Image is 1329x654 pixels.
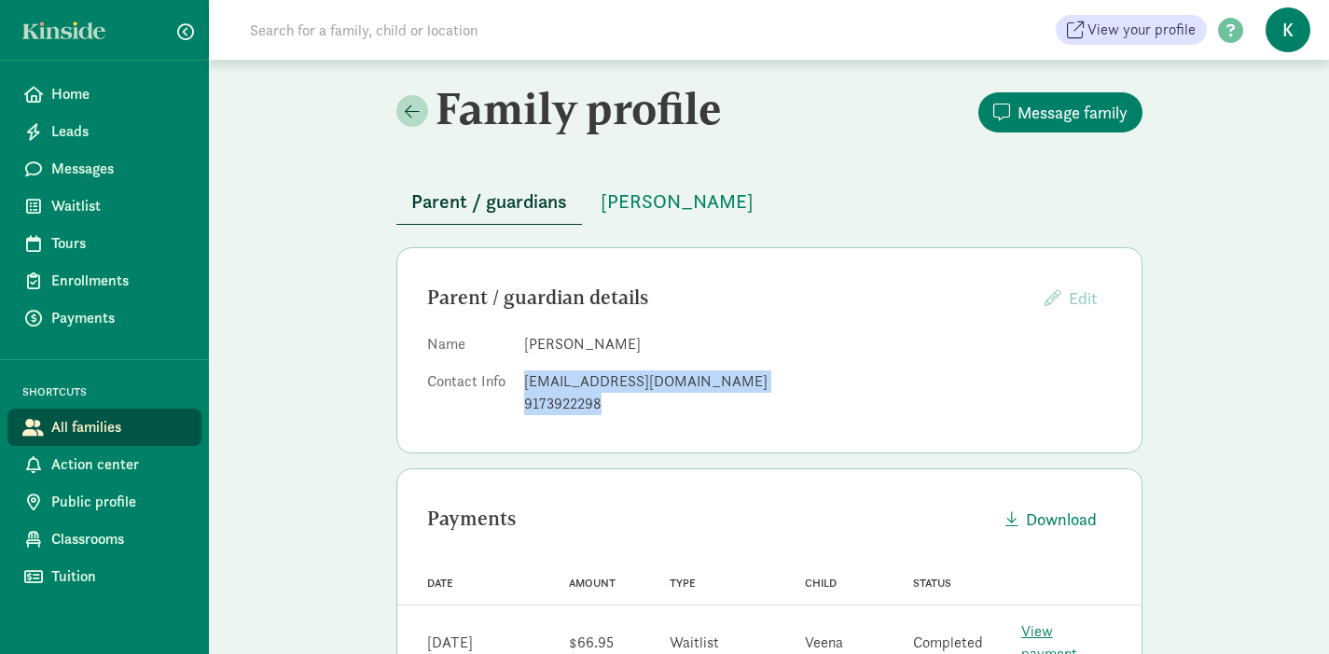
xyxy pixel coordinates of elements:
dd: [PERSON_NAME] [524,333,1112,355]
a: Tuition [7,558,201,595]
dt: Name [427,333,509,363]
span: Type [670,577,696,590]
div: Payments [427,504,990,534]
div: [EMAIL_ADDRESS][DOMAIN_NAME] [524,370,1112,393]
span: Parent / guardians [411,187,567,216]
div: Completed [913,632,983,654]
span: K [1266,7,1310,52]
a: [PERSON_NAME] [586,191,768,213]
a: Tours [7,225,201,262]
a: Classrooms [7,521,201,558]
span: Amount [569,577,616,590]
div: Parent / guardian details [427,283,1030,313]
span: Tuition [51,565,187,588]
button: Edit [1030,278,1112,318]
span: Enrollments [51,270,187,292]
div: 9173922298 [524,393,1112,415]
a: Enrollments [7,262,201,299]
button: Parent / guardians [396,179,582,225]
button: Message family [978,92,1142,132]
button: [PERSON_NAME] [586,179,768,224]
a: Leads [7,113,201,150]
span: Payments [51,307,187,329]
a: Payments [7,299,201,337]
div: [DATE] [427,632,473,654]
span: Messages [51,158,187,180]
span: View your profile [1087,19,1196,41]
div: Veena [805,632,843,654]
iframe: Chat Widget [1236,564,1329,654]
span: Public profile [51,491,187,513]
input: Search for a family, child or location [239,11,762,49]
a: View your profile [1056,15,1207,45]
span: Classrooms [51,528,187,550]
span: Status [913,577,951,590]
dt: Contact Info [427,370,509,423]
div: $66.95 [569,632,614,654]
span: All families [51,416,187,438]
span: Tours [51,232,187,255]
span: Download [1026,507,1097,532]
a: Messages [7,150,201,188]
span: Leads [51,120,187,143]
button: Download [990,499,1112,539]
a: Home [7,76,201,113]
div: Waitlist [670,632,719,654]
h2: Family profile [396,82,766,134]
span: Message family [1018,100,1128,125]
a: Parent / guardians [396,191,582,213]
span: Edit [1069,287,1097,309]
span: Date [427,577,453,590]
a: Waitlist [7,188,201,225]
span: Waitlist [51,195,187,217]
a: Action center [7,446,201,483]
span: Action center [51,453,187,476]
span: Child [805,577,837,590]
span: Home [51,83,187,105]
a: All families [7,409,201,446]
span: [PERSON_NAME] [601,187,754,216]
a: Public profile [7,483,201,521]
